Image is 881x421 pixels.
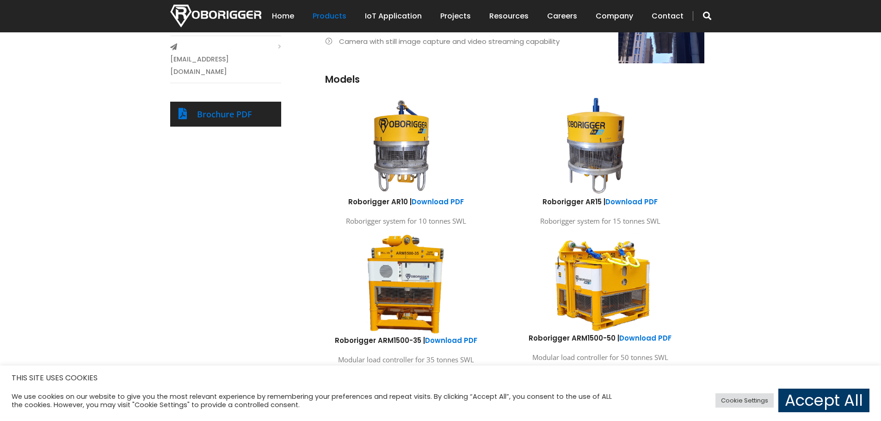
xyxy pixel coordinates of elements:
[272,2,294,31] a: Home
[412,197,464,207] a: Download PDF
[510,215,690,227] p: Roborigger system for 15 tonnes SWL
[596,2,633,31] a: Company
[652,2,684,31] a: Contact
[365,2,422,31] a: IoT Application
[316,197,496,207] h6: Roborigger AR10 |
[170,5,261,27] img: Nortech
[547,2,577,31] a: Careers
[12,372,869,384] h5: THIS SITE USES COOKIES
[316,336,496,345] h6: Roborigger ARM1500-35 |
[605,197,658,207] a: Download PDF
[510,351,690,364] p: Modular load controller for 50 tonnes SWL
[619,333,672,343] a: Download PDF
[316,354,496,366] p: Modular load controller for 35 tonnes SWL
[715,393,774,408] a: Cookie Settings
[316,215,496,227] p: Roborigger system for 10 tonnes SWL
[440,2,471,31] a: Projects
[12,392,612,409] div: We use cookies on our website to give you the most relevant experience by remembering your prefer...
[313,2,346,31] a: Products
[170,53,281,78] a: [EMAIL_ADDRESS][DOMAIN_NAME]
[510,333,690,343] h6: Roborigger ARM1500-50 |
[425,336,477,345] a: Download PDF
[489,2,529,31] a: Resources
[325,35,704,48] li: Camera with still image capture and video streaming capability
[197,109,252,120] a: Brochure PDF
[510,197,690,207] h6: Roborigger AR15 |
[325,73,704,86] h3: Models
[778,389,869,412] a: Accept All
